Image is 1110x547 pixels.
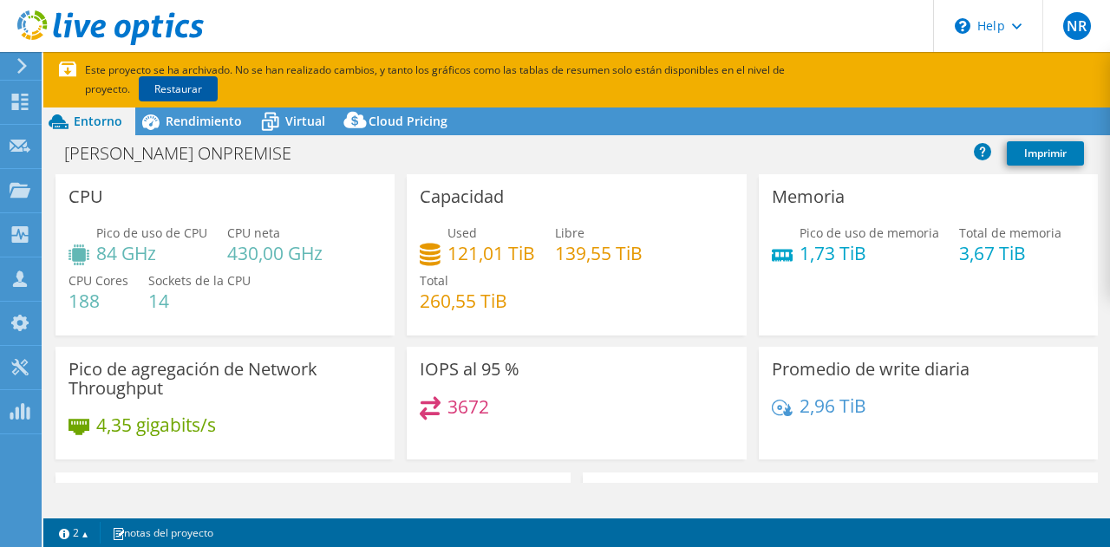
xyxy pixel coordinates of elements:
[166,113,242,129] span: Rendimiento
[772,187,845,206] h3: Memoria
[959,244,1061,263] h4: 3,67 TiB
[148,291,251,310] h4: 14
[800,244,939,263] h4: 1,73 TiB
[47,522,101,544] a: 2
[74,113,122,129] span: Entorno
[420,272,448,289] span: Total
[100,522,225,544] a: notas del proyecto
[69,272,128,289] span: CPU Cores
[369,113,447,129] span: Cloud Pricing
[148,272,251,289] span: Sockets de la CPU
[1007,141,1084,166] a: Imprimir
[555,244,643,263] h4: 139,55 TiB
[420,291,507,310] h4: 260,55 TiB
[96,225,207,241] span: Pico de uso de CPU
[139,76,218,101] a: Restaurar
[56,144,318,163] h1: [PERSON_NAME] ONPREMISE
[800,225,939,241] span: Pico de uso de memoria
[555,225,584,241] span: Libre
[800,396,866,415] h4: 2,96 TiB
[285,113,325,129] span: Virtual
[227,225,280,241] span: CPU neta
[420,360,519,379] h3: IOPS al 95 %
[69,291,128,310] h4: 188
[955,18,970,34] svg: \n
[959,225,1061,241] span: Total de memoria
[447,225,477,241] span: Used
[69,360,382,398] h3: Pico de agregación de Network Throughput
[420,187,504,206] h3: Capacidad
[96,244,207,263] h4: 84 GHz
[59,61,909,99] p: Este proyecto se ha archivado. No se han realizado cambios, y tanto los gráficos como las tablas ...
[772,360,970,379] h3: Promedio de write diaria
[447,244,535,263] h4: 121,01 TiB
[69,187,103,206] h3: CPU
[1063,12,1091,40] span: NR
[227,244,323,263] h4: 430,00 GHz
[447,397,489,416] h4: 3672
[96,415,216,434] h4: 4,35 gigabits/s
